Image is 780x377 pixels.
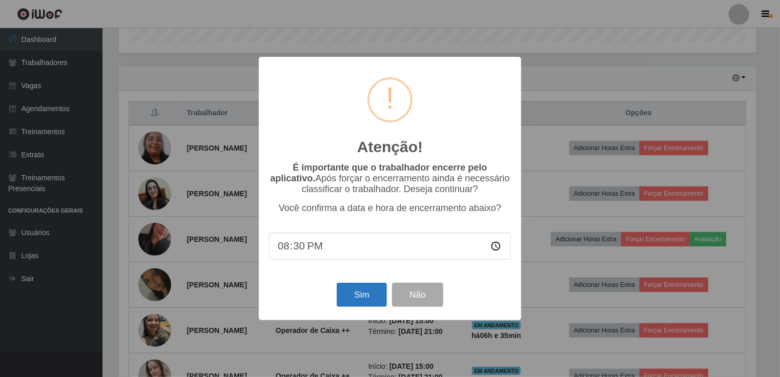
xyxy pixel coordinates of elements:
button: Não [392,283,443,307]
p: Após forçar o encerramento ainda é necessário classificar o trabalhador. Deseja continuar? [269,162,511,195]
button: Sim [337,283,386,307]
b: É importante que o trabalhador encerre pelo aplicativo. [270,162,487,183]
h2: Atenção! [357,138,423,156]
p: Você confirma a data e hora de encerramento abaixo? [269,203,511,214]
